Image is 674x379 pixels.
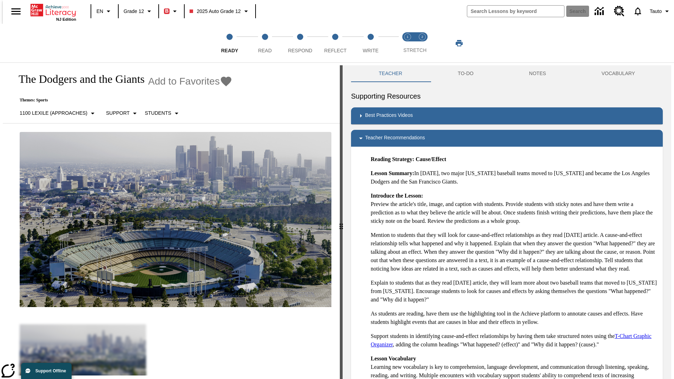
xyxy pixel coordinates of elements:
button: Stretch Read step 1 of 2 [397,24,418,62]
p: Preview the article's title, image, and caption with students. Provide students with sticky notes... [371,192,657,225]
h6: Supporting Resources [351,91,663,102]
button: Select Student [142,107,183,120]
button: Add to Favorites - The Dodgers and the Giants [148,75,232,87]
button: Support Offline [21,363,72,379]
p: Best Practices Videos [365,112,413,120]
button: Grade: Grade 12, Select a grade [121,5,156,18]
span: 2025 Auto Grade 12 [190,8,240,15]
strong: Reading Strategy: [371,156,414,162]
button: Scaffolds, Support [103,107,142,120]
button: Class: 2025 Auto Grade 12, Select your class [187,5,253,18]
span: Add to Favorites [148,76,220,87]
div: Press Enter or Spacebar and then press right and left arrow keys to move the slider [340,65,343,379]
h1: The Dodgers and the Giants [11,73,145,86]
button: Ready step 1 of 5 [209,24,250,62]
button: Boost Class color is red. Change class color [161,5,182,18]
div: Best Practices Videos [351,107,663,124]
text: 1 [407,35,408,39]
span: Read [258,48,272,53]
span: Ready [221,48,238,53]
button: Print [448,37,470,49]
input: search field [467,6,564,17]
p: In [DATE], two major [US_STATE] baseball teams moved to [US_STATE] and became the Los Angeles Dod... [371,169,657,186]
a: Data Center [590,2,610,21]
span: Grade 12 [124,8,144,15]
p: Students [145,109,171,117]
button: Select Lexile, 1100 Lexile (Approaches) [17,107,100,120]
p: Themes: Sports [11,98,232,103]
button: Read step 2 of 5 [244,24,285,62]
span: STRETCH [403,47,427,53]
span: EN [97,8,103,15]
button: Reflect step 4 of 5 [315,24,356,62]
button: Write step 5 of 5 [350,24,391,62]
p: 1100 Lexile (Approaches) [20,109,87,117]
button: NOTES [501,65,574,82]
span: Reflect [324,48,347,53]
button: TO-DO [430,65,501,82]
div: Instructional Panel Tabs [351,65,663,82]
span: B [165,7,168,15]
a: Notifications [629,2,647,20]
a: T-Chart Graphic Organizer [371,333,652,347]
p: As students are reading, have them use the highlighting tool in the Achieve platform to annotate ... [371,310,657,326]
span: Support Offline [35,368,66,373]
span: NJ Edition [56,17,76,21]
span: Tauto [650,8,662,15]
strong: Cause/Effect [416,156,446,162]
p: Teacher Recommendations [365,134,425,142]
span: Write [363,48,378,53]
button: Respond step 3 of 5 [280,24,321,62]
p: Mention to students that they will look for cause-and-effect relationships as they read [DATE] ar... [371,231,657,273]
p: Explain to students that as they read [DATE] article, they will learn more about two baseball tea... [371,279,657,304]
strong: Lesson Vocabulary [371,355,416,361]
div: Teacher Recommendations [351,130,663,147]
button: Language: EN, Select a language [93,5,116,18]
button: Profile/Settings [647,5,674,18]
text: 2 [421,35,423,39]
p: Support students in identifying cause-and-effect relationships by having them take structured not... [371,332,657,349]
div: activity [343,65,671,379]
strong: Lesson Summary: [371,170,414,176]
strong: Introduce the Lesson: [371,193,423,199]
button: VOCABULARY [574,65,663,82]
img: Dodgers stadium. [20,132,331,307]
a: Resource Center, Will open in new tab [610,2,629,21]
button: Stretch Respond step 2 of 2 [412,24,432,62]
p: Support [106,109,130,117]
div: Home [31,2,76,21]
button: Open side menu [6,1,26,22]
span: Respond [288,48,312,53]
button: Teacher [351,65,430,82]
div: reading [3,65,340,375]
